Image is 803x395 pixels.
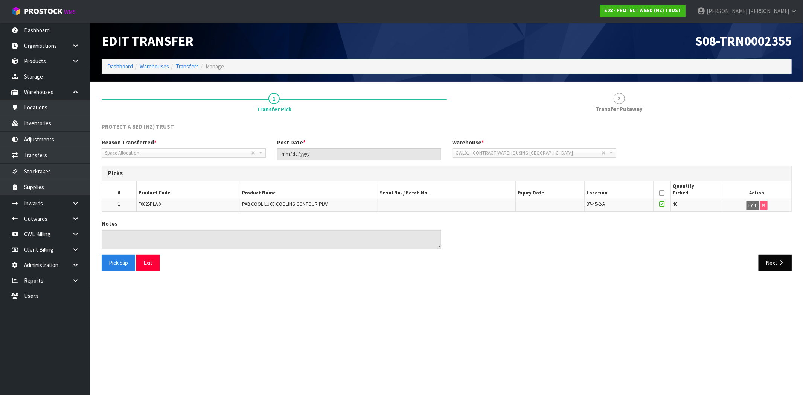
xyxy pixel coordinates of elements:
[378,181,515,199] th: Serial No. / Batch No.
[604,7,681,14] strong: S08 - PROTECT A BED (NZ) TRUST
[102,255,135,271] button: Pick Slip
[102,181,137,199] th: #
[139,201,161,207] span: F0625PLW0
[722,181,791,199] th: Action
[596,105,643,113] span: Transfer Putaway
[118,201,120,207] span: 1
[673,201,677,207] span: 40
[759,255,792,271] button: Next
[11,6,21,16] img: cube-alt.png
[102,220,117,228] label: Notes
[453,138,485,146] label: Warehouse
[137,181,240,199] th: Product Code
[614,93,625,104] span: 2
[600,5,686,17] a: S08 - PROTECT A BED (NZ) TRUST
[105,149,251,158] span: Space Allocation
[268,93,280,104] span: 1
[140,63,169,70] a: Warehouses
[136,255,160,271] button: Exit
[176,63,199,70] a: Transfers
[24,6,62,16] span: ProStock
[277,138,306,146] label: Post Date
[242,201,328,207] span: PAB COOL LUXE COOLING CONTOUR PLW
[671,181,722,199] th: Quantity Picked
[747,201,759,210] button: Edit
[240,181,378,199] th: Product Name
[102,117,792,276] span: Transfer Pick
[108,170,786,177] h3: Picks
[102,33,194,49] span: Edit Transfer
[277,148,441,160] input: Post Date
[585,181,654,199] th: Location
[64,8,76,15] small: WMS
[516,181,585,199] th: Expiry Date
[587,201,605,207] span: 37-45-2-A
[102,138,157,146] label: Reason Transferred
[102,123,174,130] span: PROTECT A BED (NZ) TRUST
[206,63,224,70] span: Manage
[107,63,133,70] a: Dashboard
[456,149,602,158] span: CWL01 - CONTRACT WAREHOUSING [GEOGRAPHIC_DATA]
[257,105,291,113] span: Transfer Pick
